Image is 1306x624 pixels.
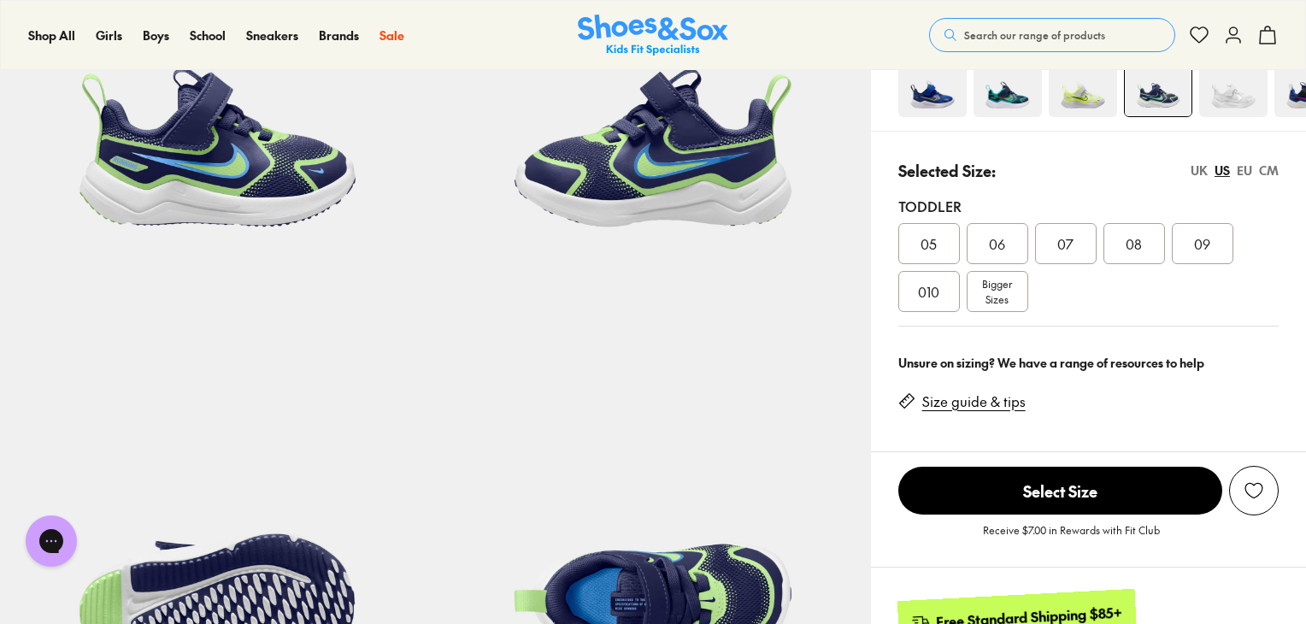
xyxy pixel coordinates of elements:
button: Search our range of products [929,18,1175,52]
div: EU [1237,162,1252,180]
a: Brands [319,26,359,44]
span: 07 [1057,233,1074,254]
iframe: Gorgias live chat messenger [17,509,85,573]
span: Search our range of products [964,27,1105,43]
p: Selected Size: [898,159,996,182]
img: 4-552082_1 [1125,50,1191,116]
img: 4-537515_1 [974,49,1042,117]
div: US [1215,162,1230,180]
a: Size guide & tips [922,392,1026,411]
span: 010 [918,281,939,302]
span: Select Size [898,467,1222,515]
img: 4-552086_1 [1199,49,1268,117]
a: Boys [143,26,169,44]
button: Select Size [898,466,1222,515]
p: Receive $7.00 in Rewards with Fit Club [983,522,1160,553]
img: 4-537521_1 [898,49,967,117]
img: SNS_Logo_Responsive.svg [578,15,728,56]
div: Toddler [898,196,1279,216]
span: 06 [989,233,1005,254]
span: 08 [1126,233,1142,254]
button: Add to Wishlist [1229,466,1279,515]
img: 4-537509_1 [1049,49,1117,117]
div: UK [1191,162,1208,180]
a: School [190,26,226,44]
span: 05 [921,233,937,254]
div: Unsure on sizing? We have a range of resources to help [898,354,1279,372]
a: Shoes & Sox [578,15,728,56]
a: Girls [96,26,122,44]
a: Shop All [28,26,75,44]
span: Bigger Sizes [982,276,1012,307]
a: Sneakers [246,26,298,44]
div: CM [1259,162,1279,180]
span: 09 [1194,233,1210,254]
a: Sale [379,26,404,44]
